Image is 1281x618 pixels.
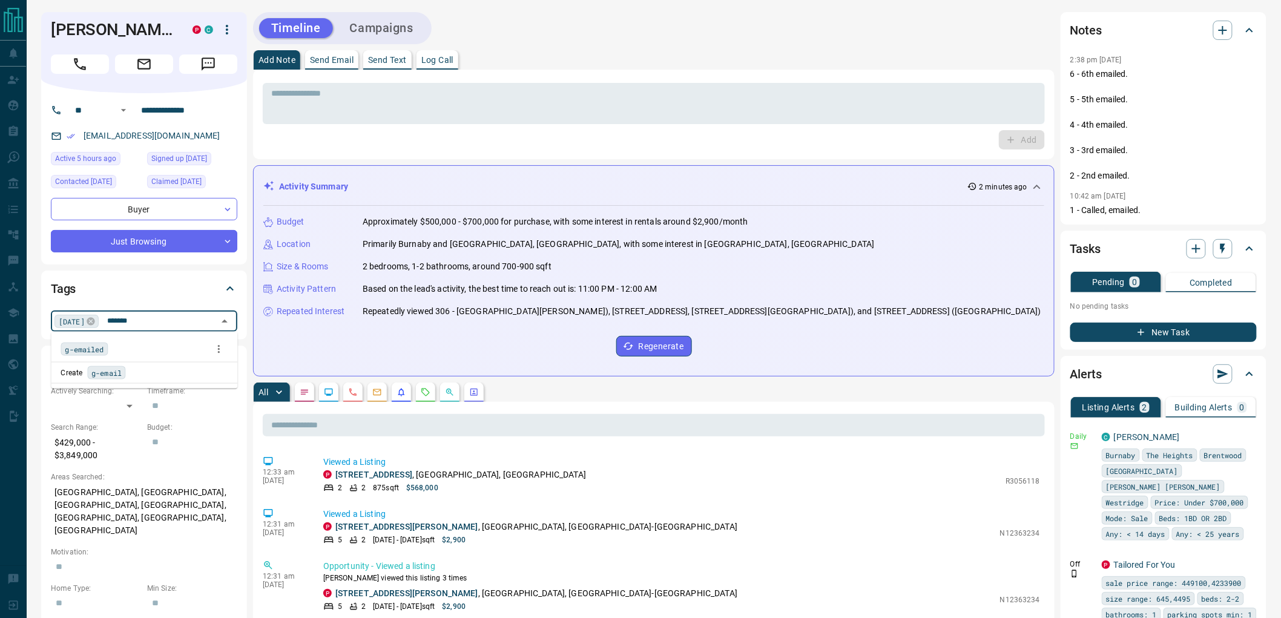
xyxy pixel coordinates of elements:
button: Regenerate [616,336,692,357]
span: Claimed [DATE] [151,176,202,188]
svg: Calls [348,387,358,397]
p: Based on the lead's activity, the best time to reach out is: 11:00 PM - 12:00 AM [363,283,657,295]
p: 2:38 pm [DATE] [1070,56,1122,64]
p: , [GEOGRAPHIC_DATA], [GEOGRAPHIC_DATA]-[GEOGRAPHIC_DATA] [335,521,737,533]
a: [STREET_ADDRESS] [335,470,412,479]
span: Any: < 14 days [1106,528,1165,540]
p: Primarily Burnaby and [GEOGRAPHIC_DATA], [GEOGRAPHIC_DATA], with some interest in [GEOGRAPHIC_DAT... [363,238,875,251]
p: 5 [338,601,342,612]
span: g-emailed [65,343,104,355]
p: 0 [1240,403,1245,412]
div: [DATE] [54,315,99,328]
p: Size & Rooms [277,260,329,273]
svg: Opportunities [445,387,455,397]
p: Budget [277,215,305,228]
svg: Email [1070,442,1079,450]
span: Beds: 1BD OR 2BD [1159,512,1227,524]
div: Tags [51,274,237,303]
p: Daily [1070,431,1095,442]
p: 12:31 am [263,572,305,580]
p: $2,900 [442,601,466,612]
div: property.ca [323,522,332,531]
span: beds: 2-2 [1202,593,1240,605]
span: Any: < 25 years [1176,528,1240,540]
span: Signed up [DATE] [151,153,207,165]
div: Buyer [51,198,237,220]
p: [DATE] - [DATE] sqft [373,534,435,545]
p: [DATE] - [DATE] sqft [373,601,435,612]
p: Building Alerts [1175,403,1233,412]
p: Areas Searched: [51,472,237,482]
p: [PERSON_NAME] viewed this listing 3 times [323,573,1040,583]
svg: Lead Browsing Activity [324,387,334,397]
p: Min Size: [147,583,237,594]
div: property.ca [323,589,332,597]
div: Notes [1070,16,1257,45]
p: Send Email [310,56,354,64]
svg: Email Verified [67,132,75,140]
a: [STREET_ADDRESS][PERSON_NAME] [335,522,478,531]
p: Opportunity - Viewed a listing [323,560,1040,573]
p: Activity Pattern [277,283,336,295]
span: Contacted [DATE] [55,176,112,188]
p: $2,900 [442,534,466,545]
span: [PERSON_NAME] [PERSON_NAME] [1106,481,1220,493]
p: Send Text [368,56,407,64]
svg: Push Notification Only [1070,570,1079,578]
p: 1 - Called, emailed. [1070,204,1257,217]
p: [DATE] [263,528,305,537]
p: 0 [1132,278,1137,286]
p: , [GEOGRAPHIC_DATA], [GEOGRAPHIC_DATA]-[GEOGRAPHIC_DATA] [335,587,737,600]
svg: Requests [421,387,430,397]
p: Add Note [259,56,295,64]
span: Call [51,54,109,74]
p: Listing Alerts [1082,403,1135,412]
p: $568,000 [406,482,438,493]
p: 2 [361,601,366,612]
h2: Notes [1070,21,1102,40]
p: [DATE] [263,580,305,589]
p: Completed [1190,278,1233,287]
p: All [259,388,268,396]
button: Close [216,313,233,330]
p: Pending [1092,278,1125,286]
p: Motivation: [51,547,237,557]
svg: Emails [372,387,382,397]
button: Timeline [259,18,333,38]
p: N12363234 [1000,528,1040,539]
div: Sat Jul 26 2025 [51,175,141,192]
p: Off [1070,559,1095,570]
h2: Alerts [1070,364,1102,384]
p: 12:33 am [263,468,305,476]
p: Timeframe: [147,386,237,396]
p: Viewed a Listing [323,508,1040,521]
span: [DATE] [59,315,85,327]
p: Log Call [421,56,453,64]
a: [STREET_ADDRESS][PERSON_NAME] [335,588,478,598]
span: [GEOGRAPHIC_DATA] [1106,465,1178,477]
div: property.ca [193,25,201,34]
svg: Notes [300,387,309,397]
p: Actively Searching: [51,386,141,396]
span: Westridge [1106,496,1144,508]
button: Open [116,103,131,117]
p: Location [277,238,311,251]
span: Mode: Sale [1106,512,1148,524]
p: Budget: [147,422,237,433]
p: Create [61,367,82,378]
span: Message [179,54,237,74]
h1: [PERSON_NAME] [51,20,174,39]
p: 2 [1142,403,1147,412]
div: property.ca [323,470,332,479]
span: g-email [91,367,122,379]
p: 12:31 am [263,520,305,528]
p: Activity Summary [279,180,348,193]
p: 2 [338,482,342,493]
p: $429,000 - $3,849,000 [51,433,141,465]
p: Viewed a Listing [323,456,1040,468]
p: 875 sqft [373,482,399,493]
p: , [GEOGRAPHIC_DATA], [GEOGRAPHIC_DATA] [335,468,586,481]
span: Brentwood [1204,449,1242,461]
div: condos.ca [1102,433,1110,441]
p: Repeatedly viewed 306 - [GEOGRAPHIC_DATA][PERSON_NAME]), [STREET_ADDRESS], [STREET_ADDRESS][GEOGR... [363,305,1041,318]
